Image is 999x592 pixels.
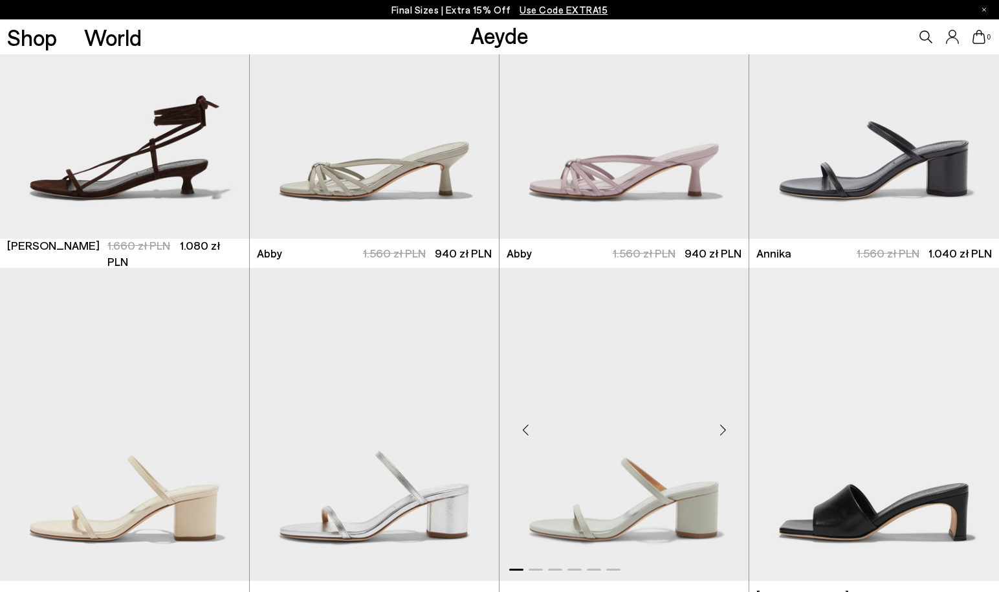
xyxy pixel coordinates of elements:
[470,21,529,49] a: Aeyde
[613,246,675,260] span: 1.560 zł PLN
[107,238,170,252] span: 1.660 zł PLN
[499,268,749,581] img: Annika Leather Sandals
[506,410,545,449] div: Previous slide
[985,34,992,41] span: 0
[749,239,999,268] a: Annika 1.560 zł PLN 1.040 zł PLN
[84,26,142,49] a: World
[250,268,499,581] img: Annika Leather Sandals
[250,239,499,268] a: Abby 1.560 zł PLN 940 zł PLN
[7,26,57,49] a: Shop
[928,246,992,260] span: 1.040 zł PLN
[703,410,742,449] div: Next slide
[857,246,919,260] span: 1.560 zł PLN
[507,245,532,261] span: Abby
[756,245,791,261] span: Annika
[499,239,749,268] a: Abby 1.560 zł PLN 940 zł PLN
[499,268,749,581] a: Next slide Previous slide
[520,4,608,16] span: Navigate to /collections/ss25-final-sizes
[499,268,749,581] div: 1 / 6
[749,268,999,581] img: Jeanie Leather Sandals
[972,30,985,44] a: 0
[257,245,282,261] span: Abby
[435,246,492,260] span: 940 zł PLN
[391,2,608,18] p: Final Sizes | Extra 15% Off
[7,237,100,254] span: [PERSON_NAME]
[363,246,426,260] span: 1.560 zł PLN
[685,246,741,260] span: 940 zł PLN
